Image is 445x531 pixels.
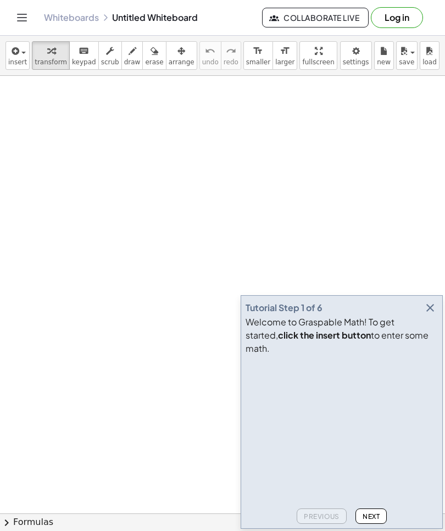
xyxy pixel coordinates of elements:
span: scrub [101,58,119,66]
button: load [420,41,440,70]
span: smaller [246,58,270,66]
button: new [374,41,394,70]
i: format_size [280,45,290,58]
span: fullscreen [302,58,334,66]
i: undo [205,45,215,58]
i: redo [226,45,236,58]
button: Toggle navigation [13,9,31,26]
button: format_sizesmaller [243,41,273,70]
button: settings [340,41,372,70]
button: Collaborate Live [262,8,369,27]
span: arrange [169,58,194,66]
div: Welcome to Graspable Math! To get started, to enter some math. [246,316,438,355]
button: save [396,41,418,70]
button: draw [121,41,143,70]
button: redoredo [221,41,241,70]
b: click the insert button [278,329,371,341]
span: undo [202,58,219,66]
div: Tutorial Step 1 of 6 [246,301,322,314]
button: Log in [371,7,423,28]
span: Next [363,512,380,521]
span: Collaborate Live [271,13,359,23]
span: keypad [72,58,96,66]
span: new [377,58,391,66]
button: transform [32,41,70,70]
button: erase [142,41,166,70]
button: keyboardkeypad [69,41,99,70]
button: arrange [166,41,197,70]
i: format_size [253,45,263,58]
span: load [422,58,437,66]
span: save [399,58,414,66]
span: erase [145,58,163,66]
span: draw [124,58,141,66]
i: keyboard [79,45,89,58]
span: larger [275,58,294,66]
span: transform [35,58,67,66]
span: settings [343,58,369,66]
button: undoundo [199,41,221,70]
button: scrub [98,41,122,70]
button: format_sizelarger [272,41,297,70]
span: insert [8,58,27,66]
button: fullscreen [299,41,337,70]
button: Next [355,508,387,524]
a: Whiteboards [44,12,99,23]
span: redo [224,58,238,66]
button: insert [5,41,30,70]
